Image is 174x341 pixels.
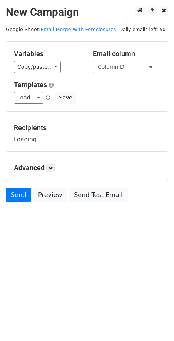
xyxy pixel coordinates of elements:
[14,124,160,144] div: Loading...
[40,26,116,32] a: Email Merge With Foreclosures
[14,61,61,73] a: Copy/paste...
[55,92,75,104] button: Save
[33,188,67,202] a: Preview
[14,81,47,89] a: Templates
[6,6,168,19] h2: New Campaign
[93,50,160,58] h5: Email column
[69,188,127,202] a: Send Test Email
[14,92,43,104] a: Load...
[117,26,168,32] a: Daily emails left: 50
[117,25,168,34] span: Daily emails left: 50
[14,124,160,132] h5: Recipients
[6,188,31,202] a: Send
[6,26,116,32] small: Google Sheet:
[14,50,81,58] h5: Variables
[14,164,160,172] h5: Advanced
